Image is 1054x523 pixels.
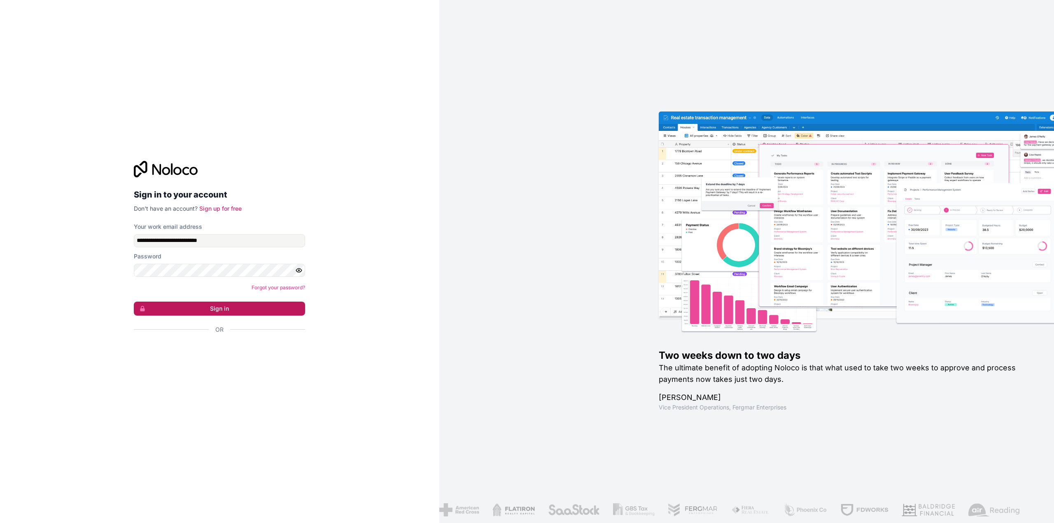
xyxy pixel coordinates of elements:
[134,252,161,260] label: Password
[134,302,305,316] button: Sign in
[901,503,955,516] img: /assets/baldridge-DxmPIwAm.png
[439,503,479,516] img: /assets/american-red-cross-BAupjrZR.png
[134,264,305,277] input: Password
[215,325,224,334] span: Or
[659,349,1028,362] h1: Two weeks down to two days
[548,503,600,516] img: /assets/saastock-C6Zbiodz.png
[659,362,1028,385] h2: The ultimate benefit of adopting Noloco is that what used to take two weeks to approve and proces...
[668,503,718,516] img: /assets/fergmar-CudnrXN5.png
[134,234,305,247] input: Email address
[783,503,827,516] img: /assets/phoenix-BREaitsQ.png
[968,503,1020,516] img: /assets/airreading-FwAmRzSr.png
[134,223,202,231] label: Your work email address
[134,187,305,202] h2: Sign in to your account
[613,503,655,516] img: /assets/gbstax-C-GtDUiK.png
[252,284,305,291] a: Forgot your password?
[731,503,770,516] img: /assets/fiera-fwj2N5v4.png
[199,205,242,212] a: Sign up for free
[659,403,1028,411] h1: Vice President Operations , Fergmar Enterprises
[492,503,535,516] img: /assets/flatiron-C8eUkumj.png
[134,205,198,212] span: Don't have an account?
[130,343,303,361] iframe: Sign in with Google Button
[840,503,888,516] img: /assets/fdworks-Bi04fVtw.png
[659,392,1028,403] h1: [PERSON_NAME]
